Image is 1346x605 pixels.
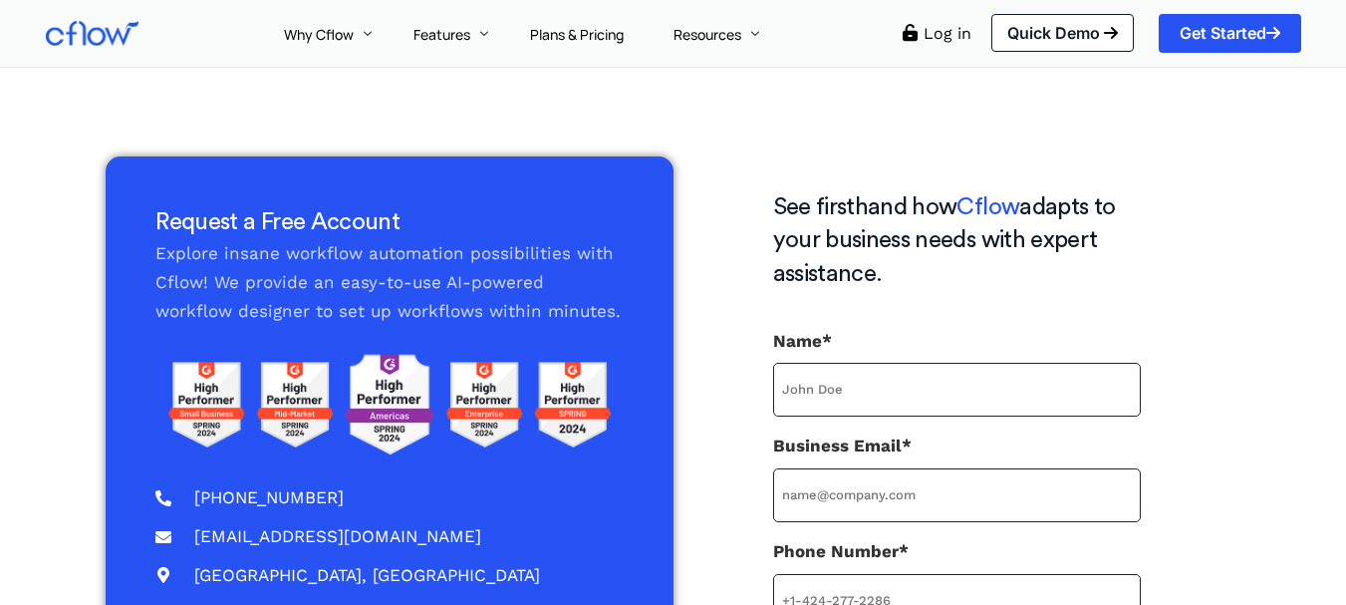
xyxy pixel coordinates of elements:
label: Business Email* [773,432,1141,522]
a: Quick Demo [991,14,1134,52]
a: Log in [924,24,971,43]
span: Cflow [956,195,1019,219]
img: Cflow [46,21,138,46]
span: Get Started [1180,25,1280,41]
img: g2 reviews [155,346,623,463]
span: Plans & Pricing [530,25,624,44]
input: Name* [773,363,1141,417]
div: Explore insane workflow automation possibilities with Cflow! We provide an easy-to-use AI-powered... [155,206,623,326]
span: [PHONE_NUMBER] [189,483,344,512]
label: Name* [773,327,1141,418]
h3: See firsthand how adapts to your business needs with expert assistance. [773,191,1141,292]
span: [EMAIL_ADDRESS][DOMAIN_NAME] [189,522,481,551]
span: Features [413,25,470,44]
input: Business Email* [773,468,1141,522]
span: [GEOGRAPHIC_DATA], [GEOGRAPHIC_DATA] [189,561,540,590]
a: Get Started [1159,14,1301,52]
span: Resources [673,25,741,44]
span: Why Cflow [284,25,354,44]
span: Request a Free Account [155,210,400,234]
